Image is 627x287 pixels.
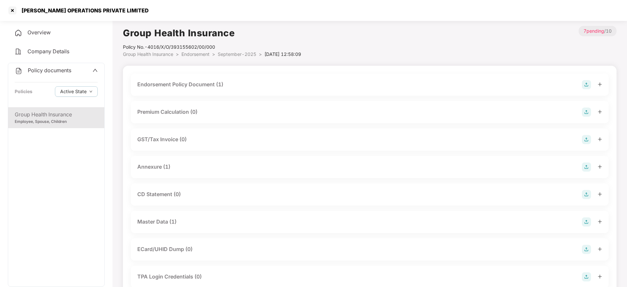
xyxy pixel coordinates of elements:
[14,48,22,56] img: svg+xml;base64,PHN2ZyB4bWxucz0iaHR0cDovL3d3dy53My5vcmcvMjAwMC9zdmciIHdpZHRoPSIyNCIgaGVpZ2h0PSIyNC...
[137,190,181,198] div: CD Statement (0)
[14,29,22,37] img: svg+xml;base64,PHN2ZyB4bWxucz0iaHR0cDovL3d3dy53My5vcmcvMjAwMC9zdmciIHdpZHRoPSIyNCIgaGVpZ2h0PSIyNC...
[598,274,602,279] span: plus
[15,119,98,125] div: Employee, Spouse, Children
[218,51,256,57] span: September-2025
[137,108,197,116] div: Premium Calculation (0)
[598,192,602,196] span: plus
[123,26,301,40] h1: Group Health Insurance
[137,245,193,253] div: ECard/UHID Dump (0)
[584,28,604,34] span: 7 pending
[27,29,51,36] span: Overview
[582,162,591,172] img: svg+xml;base64,PHN2ZyB4bWxucz0iaHR0cDovL3d3dy53My5vcmcvMjAwMC9zdmciIHdpZHRoPSIyOCIgaGVpZ2h0PSIyOC...
[176,51,179,57] span: >
[264,51,301,57] span: [DATE] 12:58:09
[582,80,591,89] img: svg+xml;base64,PHN2ZyB4bWxucz0iaHR0cDovL3d3dy53My5vcmcvMjAwMC9zdmciIHdpZHRoPSIyOCIgaGVpZ2h0PSIyOC...
[598,137,602,142] span: plus
[137,135,187,143] div: GST/Tax Invoice (0)
[582,135,591,144] img: svg+xml;base64,PHN2ZyB4bWxucz0iaHR0cDovL3d3dy53My5vcmcvMjAwMC9zdmciIHdpZHRoPSIyOCIgaGVpZ2h0PSIyOC...
[123,51,173,57] span: Group Health Insurance
[598,110,602,114] span: plus
[89,90,93,93] span: down
[60,88,87,95] span: Active State
[259,51,262,57] span: >
[18,7,149,14] div: [PERSON_NAME] OPERATIONS PRIVATE LIMITED
[137,163,170,171] div: Annexure (1)
[579,26,617,36] p: / 10
[15,110,98,119] div: Group Health Insurance
[582,245,591,254] img: svg+xml;base64,PHN2ZyB4bWxucz0iaHR0cDovL3d3dy53My5vcmcvMjAwMC9zdmciIHdpZHRoPSIyOCIgaGVpZ2h0PSIyOC...
[55,86,98,97] button: Active Statedown
[598,164,602,169] span: plus
[137,273,202,281] div: TPA Login Credentials (0)
[582,217,591,227] img: svg+xml;base64,PHN2ZyB4bWxucz0iaHR0cDovL3d3dy53My5vcmcvMjAwMC9zdmciIHdpZHRoPSIyOCIgaGVpZ2h0PSIyOC...
[582,272,591,281] img: svg+xml;base64,PHN2ZyB4bWxucz0iaHR0cDovL3d3dy53My5vcmcvMjAwMC9zdmciIHdpZHRoPSIyOCIgaGVpZ2h0PSIyOC...
[93,68,98,73] span: up
[15,67,23,75] img: svg+xml;base64,PHN2ZyB4bWxucz0iaHR0cDovL3d3dy53My5vcmcvMjAwMC9zdmciIHdpZHRoPSIyNCIgaGVpZ2h0PSIyNC...
[212,51,215,57] span: >
[582,108,591,117] img: svg+xml;base64,PHN2ZyB4bWxucz0iaHR0cDovL3d3dy53My5vcmcvMjAwMC9zdmciIHdpZHRoPSIyOCIgaGVpZ2h0PSIyOC...
[123,43,301,51] div: Policy No.- 4016/X/O/393155602/00/000
[582,190,591,199] img: svg+xml;base64,PHN2ZyB4bWxucz0iaHR0cDovL3d3dy53My5vcmcvMjAwMC9zdmciIHdpZHRoPSIyOCIgaGVpZ2h0PSIyOC...
[181,51,210,57] span: Endorsement
[598,219,602,224] span: plus
[15,88,32,95] div: Policies
[137,80,223,89] div: Endorsement Policy Document (1)
[28,67,71,74] span: Policy documents
[598,247,602,251] span: plus
[598,82,602,87] span: plus
[27,48,69,55] span: Company Details
[137,218,177,226] div: Master Data (1)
